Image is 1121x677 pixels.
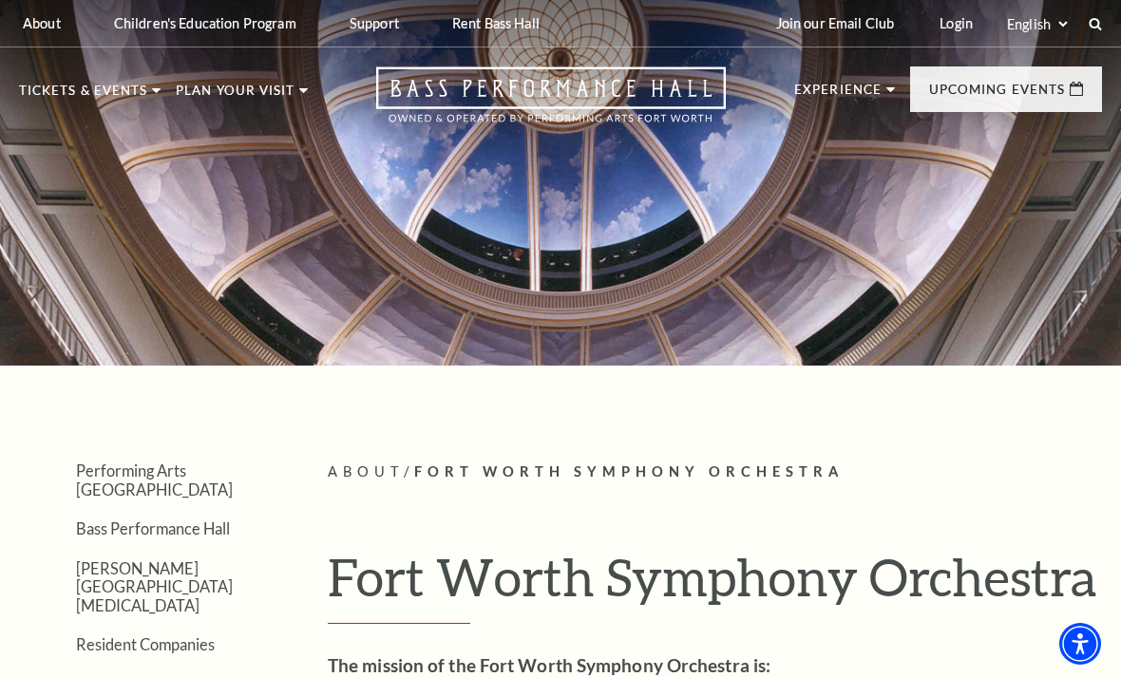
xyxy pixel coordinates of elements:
p: / [328,461,1102,484]
strong: The mission of the Fort Worth Symphony Orchestra is: [328,654,770,676]
p: About [23,15,61,31]
a: Resident Companies [76,635,215,653]
p: Tickets & Events [19,85,147,107]
p: Support [350,15,399,31]
p: Rent Bass Hall [452,15,540,31]
p: Experience [794,84,882,106]
a: [PERSON_NAME][GEOGRAPHIC_DATA][MEDICAL_DATA] [76,559,233,614]
h1: Fort Worth Symphony Orchestra [328,546,1102,624]
p: Upcoming Events [929,84,1065,106]
p: Plan Your Visit [176,85,294,107]
select: Select: [1003,15,1071,33]
p: Children's Education Program [114,15,296,31]
a: Bass Performance Hall [76,519,230,537]
span: About [328,463,404,480]
a: Performing Arts [GEOGRAPHIC_DATA] [76,461,233,498]
div: Accessibility Menu [1059,623,1101,665]
span: Fort Worth Symphony Orchestra [414,463,844,480]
